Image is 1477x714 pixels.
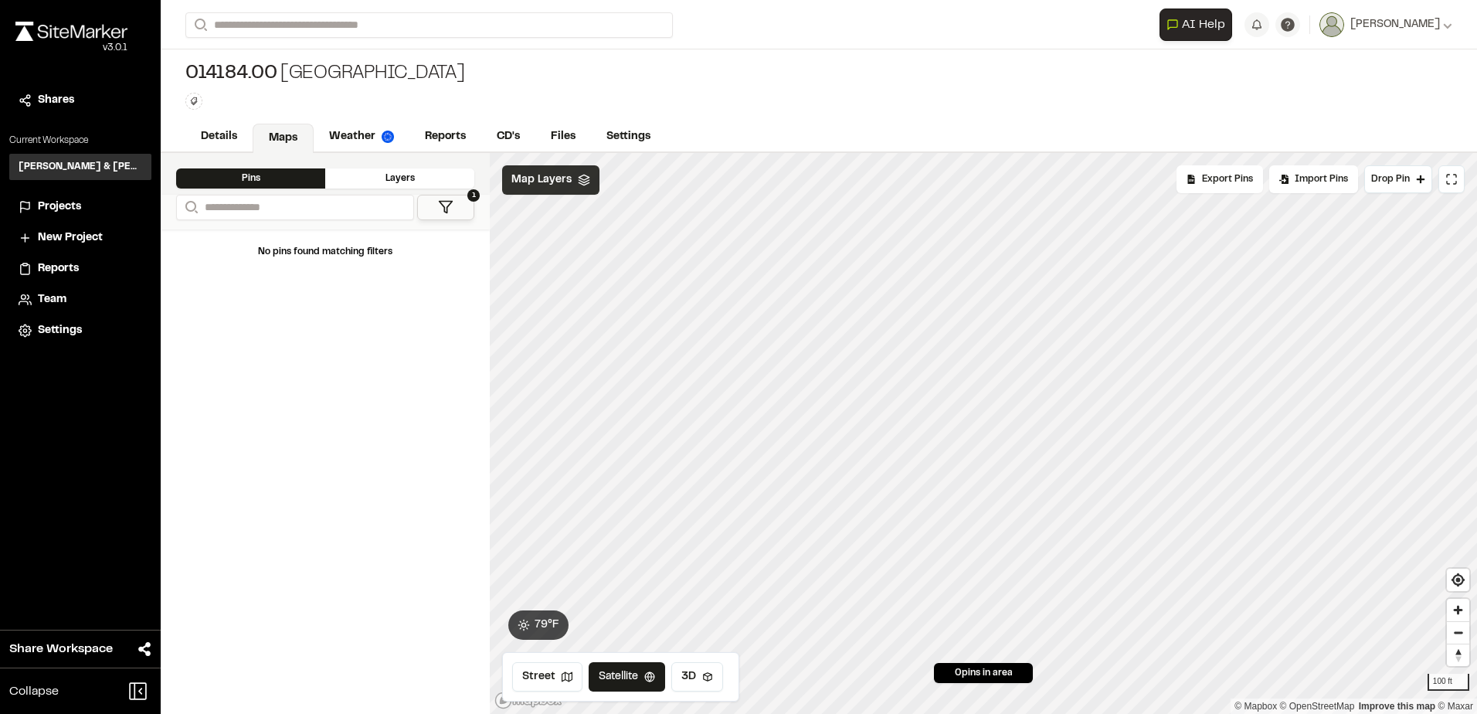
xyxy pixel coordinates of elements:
[535,122,591,151] a: Files
[176,168,325,189] div: Pins
[38,229,103,246] span: New Project
[1447,599,1469,621] button: Zoom in
[1319,12,1452,37] button: [PERSON_NAME]
[176,195,204,220] button: Search
[1319,12,1344,37] img: User
[253,124,314,153] a: Maps
[258,248,392,256] span: No pins found matching filters
[38,260,79,277] span: Reports
[1182,15,1225,34] span: AI Help
[19,322,142,339] a: Settings
[19,229,142,246] a: New Project
[382,131,394,143] img: precipai.png
[1160,8,1232,41] button: Open AI Assistant
[508,610,569,640] button: 79°F
[481,122,535,151] a: CD's
[1202,172,1253,186] span: Export Pins
[589,662,665,692] button: Satellite
[494,692,562,709] a: Mapbox logo
[1280,701,1355,712] a: OpenStreetMap
[325,168,474,189] div: Layers
[9,640,113,658] span: Share Workspace
[1269,165,1358,193] div: Import Pins into your project
[1438,701,1473,712] a: Maxar
[467,189,480,202] span: 1
[1447,622,1469,644] span: Zoom out
[38,199,81,216] span: Projects
[15,22,127,41] img: rebrand.png
[185,12,213,38] button: Search
[671,662,723,692] button: 3D
[1177,165,1263,193] div: No pins available to export
[409,122,481,151] a: Reports
[15,41,127,55] div: Oh geez...please don't...
[1371,172,1410,186] span: Drop Pin
[38,291,66,308] span: Team
[1359,701,1435,712] a: Map feedback
[19,291,142,308] a: Team
[314,122,409,151] a: Weather
[19,199,142,216] a: Projects
[1447,644,1469,666] button: Reset bearing to north
[591,122,666,151] a: Settings
[38,92,74,109] span: Shares
[1428,674,1469,691] div: 100 ft
[1447,621,1469,644] button: Zoom out
[185,122,253,151] a: Details
[512,662,582,692] button: Street
[1350,16,1440,33] span: [PERSON_NAME]
[185,62,277,87] span: 014184.00
[535,617,559,634] span: 79 ° F
[1364,165,1432,193] button: Drop Pin
[185,62,465,87] div: [GEOGRAPHIC_DATA]
[185,93,202,110] button: Edit Tags
[490,153,1477,714] canvas: Map
[1234,701,1277,712] a: Mapbox
[38,322,82,339] span: Settings
[19,160,142,174] h3: [PERSON_NAME] & [PERSON_NAME] Inc.
[1295,172,1348,186] span: Import Pins
[9,682,59,701] span: Collapse
[19,92,142,109] a: Shares
[417,195,474,220] button: 1
[955,666,1013,680] span: 0 pins in area
[19,260,142,277] a: Reports
[1160,8,1238,41] div: Open AI Assistant
[511,172,572,189] span: Map Layers
[1447,569,1469,591] button: Find my location
[1447,644,1469,666] span: Reset bearing to north
[9,134,151,148] p: Current Workspace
